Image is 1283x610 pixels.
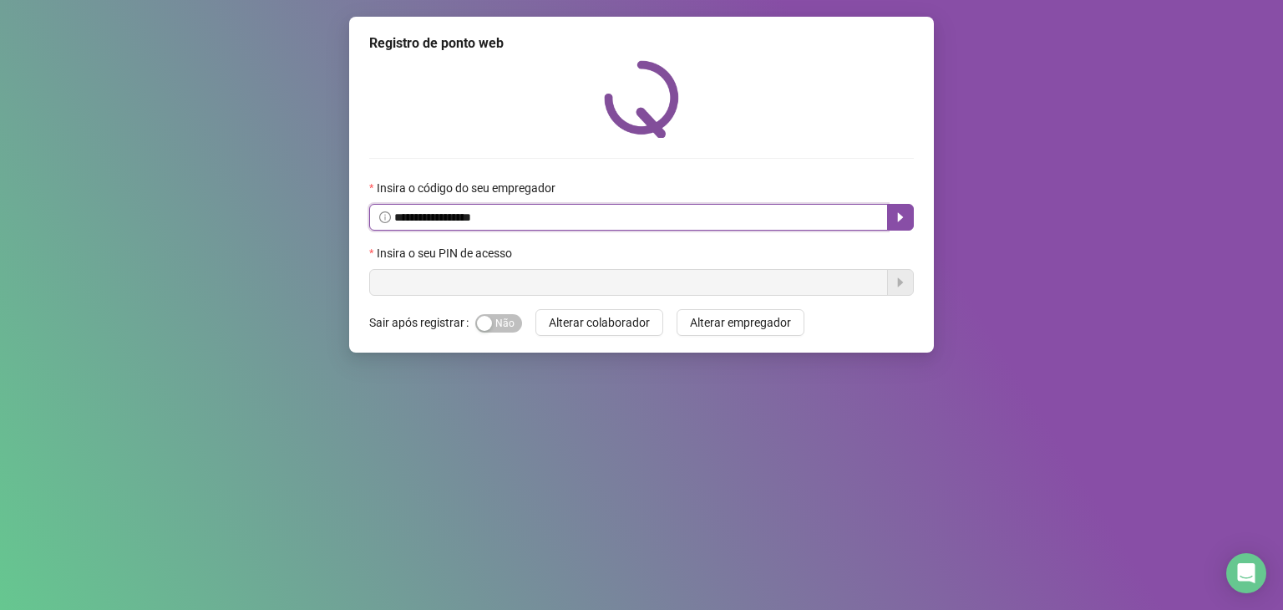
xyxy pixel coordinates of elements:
label: Insira o código do seu empregador [369,179,566,197]
div: Registro de ponto web [369,33,914,53]
button: Alterar empregador [677,309,804,336]
div: Open Intercom Messenger [1226,553,1266,593]
span: info-circle [379,211,391,223]
span: Alterar colaborador [549,313,650,332]
img: QRPoint [604,60,679,138]
span: caret-right [894,211,907,224]
label: Insira o seu PIN de acesso [369,244,523,262]
label: Sair após registrar [369,309,475,336]
span: Alterar empregador [690,313,791,332]
button: Alterar colaborador [535,309,663,336]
